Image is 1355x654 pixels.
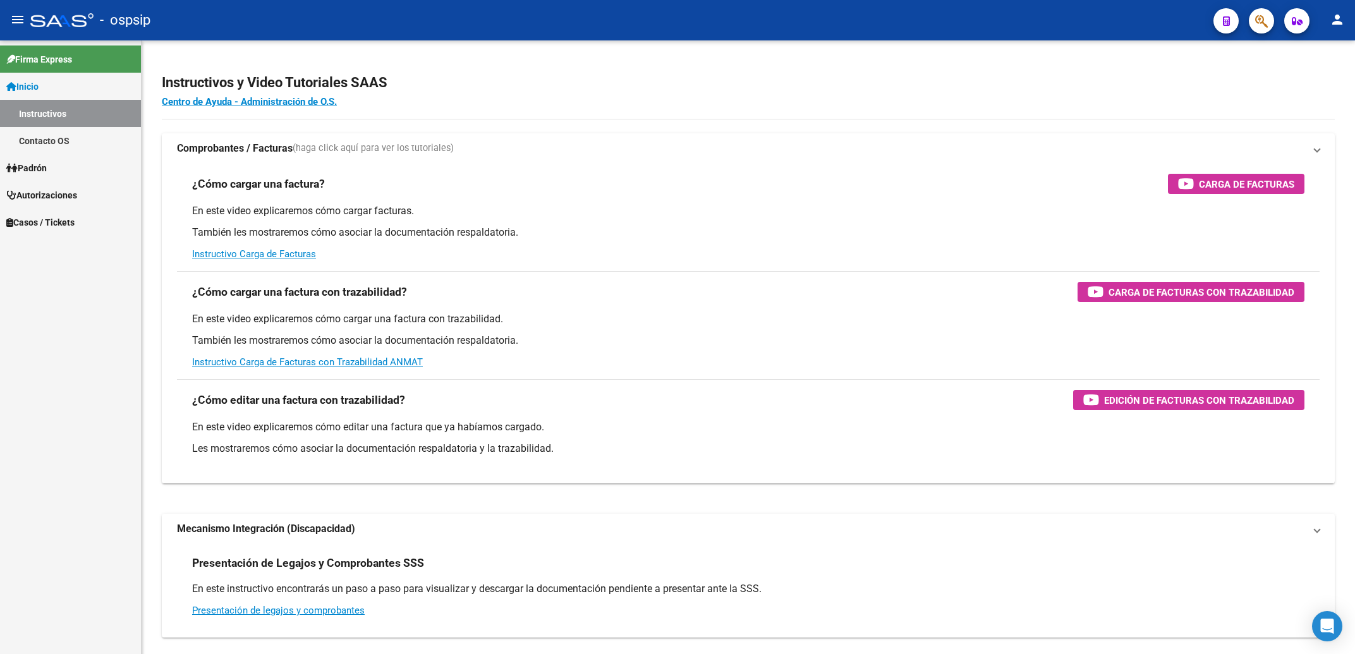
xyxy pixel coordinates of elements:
strong: Comprobantes / Facturas [177,142,293,155]
h3: ¿Cómo editar una factura con trazabilidad? [192,391,405,409]
p: En este instructivo encontrarás un paso a paso para visualizar y descargar la documentación pendi... [192,582,1304,596]
span: Firma Express [6,52,72,66]
span: Carga de Facturas con Trazabilidad [1109,284,1294,300]
button: Carga de Facturas [1168,174,1304,194]
div: Comprobantes / Facturas(haga click aquí para ver los tutoriales) [162,164,1335,483]
p: En este video explicaremos cómo cargar una factura con trazabilidad. [192,312,1304,326]
span: - ospsip [100,6,150,34]
mat-icon: person [1330,12,1345,27]
h3: ¿Cómo cargar una factura? [192,175,325,193]
h3: ¿Cómo cargar una factura con trazabilidad? [192,283,407,301]
span: Casos / Tickets [6,215,75,229]
p: Les mostraremos cómo asociar la documentación respaldatoria y la trazabilidad. [192,442,1304,456]
span: Autorizaciones [6,188,77,202]
mat-expansion-panel-header: Mecanismo Integración (Discapacidad) [162,514,1335,544]
h2: Instructivos y Video Tutoriales SAAS [162,71,1335,95]
mat-expansion-panel-header: Comprobantes / Facturas(haga click aquí para ver los tutoriales) [162,133,1335,164]
a: Centro de Ayuda - Administración de O.S. [162,96,337,107]
span: Edición de Facturas con Trazabilidad [1104,392,1294,408]
p: También les mostraremos cómo asociar la documentación respaldatoria. [192,334,1304,348]
a: Presentación de legajos y comprobantes [192,605,365,616]
div: Open Intercom Messenger [1312,611,1342,641]
span: Carga de Facturas [1199,176,1294,192]
button: Carga de Facturas con Trazabilidad [1078,282,1304,302]
p: En este video explicaremos cómo cargar facturas. [192,204,1304,218]
span: Inicio [6,80,39,94]
div: Mecanismo Integración (Discapacidad) [162,544,1335,638]
a: Instructivo Carga de Facturas con Trazabilidad ANMAT [192,356,423,368]
p: En este video explicaremos cómo editar una factura que ya habíamos cargado. [192,420,1304,434]
mat-icon: menu [10,12,25,27]
strong: Mecanismo Integración (Discapacidad) [177,522,355,536]
span: Padrón [6,161,47,175]
a: Instructivo Carga de Facturas [192,248,316,260]
h3: Presentación de Legajos y Comprobantes SSS [192,554,424,572]
p: También les mostraremos cómo asociar la documentación respaldatoria. [192,226,1304,239]
button: Edición de Facturas con Trazabilidad [1073,390,1304,410]
span: (haga click aquí para ver los tutoriales) [293,142,454,155]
